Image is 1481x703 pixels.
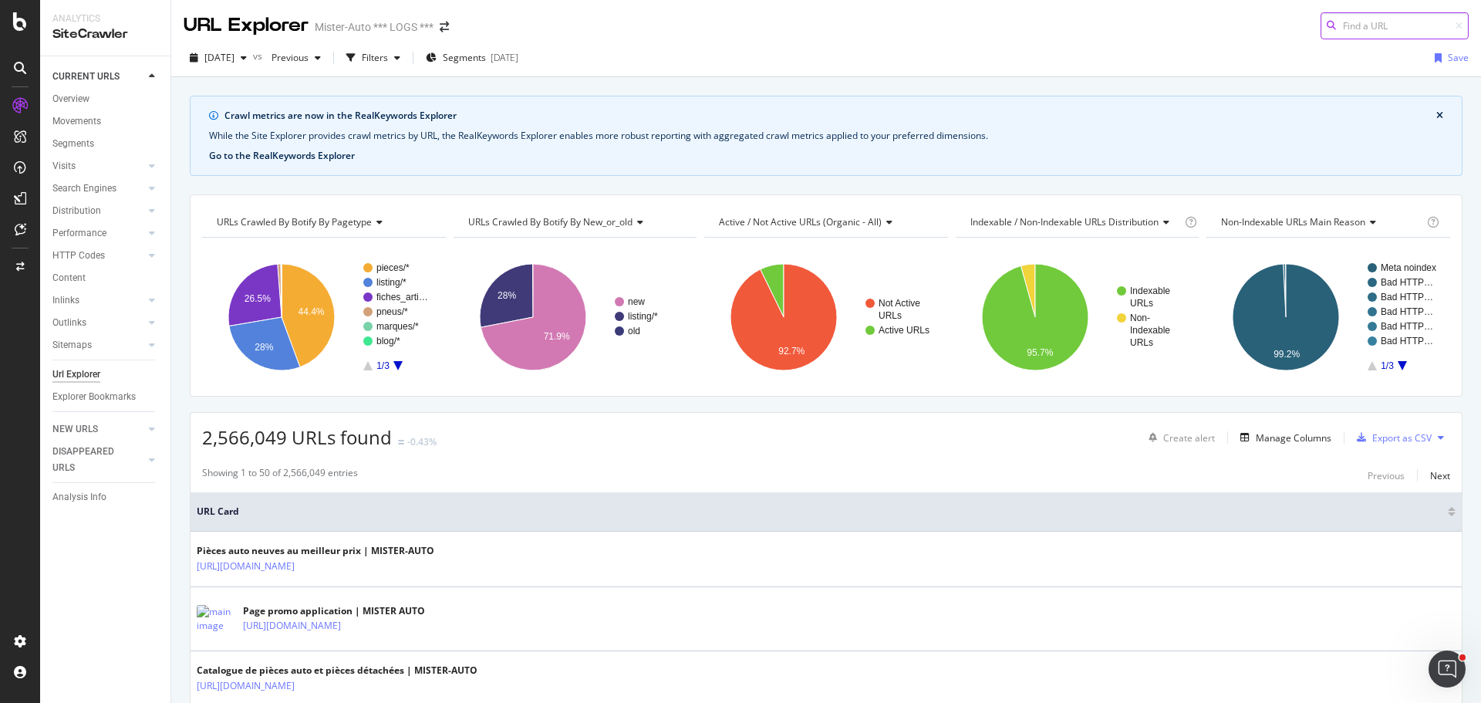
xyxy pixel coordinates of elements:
[197,605,235,633] img: main image
[440,22,449,32] div: arrow-right-arrow-left
[52,69,120,85] div: CURRENT URLS
[224,109,1436,123] div: Crawl metrics are now in the RealKeywords Explorer
[465,210,683,235] h4: URLs Crawled By Botify By new_or_old
[197,505,1444,519] span: URL Card
[376,292,428,302] text: fiches_arti…
[1130,337,1153,348] text: URLs
[879,298,920,309] text: Not Active
[1221,215,1365,228] span: Non-Indexable URLs Main Reason
[52,136,94,152] div: Segments
[52,367,160,383] a: Url Explorer
[52,113,101,130] div: Movements
[1432,106,1447,126] button: close banner
[52,181,116,197] div: Search Engines
[52,225,144,242] a: Performance
[217,215,372,228] span: URLs Crawled By Botify By pagetype
[243,618,341,634] a: [URL][DOMAIN_NAME]
[299,306,325,317] text: 44.4%
[209,149,355,163] button: Go to the RealKeywords Explorer
[398,440,404,444] img: Equal
[265,46,327,70] button: Previous
[1368,466,1405,485] button: Previous
[376,306,408,317] text: pneus/*
[879,310,902,321] text: URLs
[1206,250,1448,384] svg: A chart.
[52,315,86,331] div: Outlinks
[245,293,271,304] text: 26.5%
[543,331,569,342] text: 71.9%
[1163,431,1215,444] div: Create alert
[214,210,432,235] h4: URLs Crawled By Botify By pagetype
[52,389,136,405] div: Explorer Bookmarks
[52,292,144,309] a: Inlinks
[1130,286,1170,296] text: Indexable
[52,158,76,174] div: Visits
[340,46,407,70] button: Filters
[202,424,392,450] span: 2,566,049 URLs found
[1381,321,1433,332] text: Bad HTTP…
[1256,431,1331,444] div: Manage Columns
[420,46,525,70] button: Segments[DATE]
[52,444,144,476] a: DISAPPEARED URLS
[197,664,477,678] div: Catalogue de pièces auto et pièces détachées | MISTER-AUTO
[1368,469,1405,482] div: Previous
[52,181,144,197] a: Search Engines
[628,296,645,307] text: new
[202,250,444,384] svg: A chart.
[52,421,98,438] div: NEW URLS
[1234,428,1331,447] button: Manage Columns
[52,248,144,264] a: HTTP Codes
[52,203,144,219] a: Distribution
[1130,313,1150,323] text: Non-
[52,91,160,107] a: Overview
[628,326,640,336] text: old
[376,360,390,371] text: 1/3
[52,421,144,438] a: NEW URLS
[1429,46,1469,70] button: Save
[1381,336,1433,346] text: Bad HTTP…
[52,158,144,174] a: Visits
[209,129,1443,143] div: While the Site Explorer provides crawl metrics by URL, the RealKeywords Explorer enables more rob...
[1351,425,1432,450] button: Export as CSV
[197,559,295,574] a: [URL][DOMAIN_NAME]
[498,290,516,301] text: 28%
[52,270,160,286] a: Content
[1429,651,1466,688] iframe: Intercom live chat
[778,346,805,357] text: 92.7%
[970,215,1159,228] span: Indexable / Non-Indexable URLs distribution
[1448,51,1469,64] div: Save
[1430,469,1450,482] div: Next
[52,91,89,107] div: Overview
[52,337,144,353] a: Sitemaps
[1027,347,1053,358] text: 95.7%
[1130,298,1153,309] text: URLs
[52,69,144,85] a: CURRENT URLS
[376,277,407,288] text: listing/*
[1381,262,1436,273] text: Meta noindex
[265,51,309,64] span: Previous
[1321,12,1469,39] input: Find a URL
[1142,425,1215,450] button: Create alert
[253,49,265,63] span: vs
[704,250,946,384] svg: A chart.
[454,250,695,384] div: A chart.
[52,136,160,152] a: Segments
[491,51,518,64] div: [DATE]
[204,51,234,64] span: 2025 Sep. 25th
[52,489,106,505] div: Analysis Info
[52,203,101,219] div: Distribution
[1372,431,1432,444] div: Export as CSV
[52,225,106,242] div: Performance
[1274,349,1301,360] text: 99.2%
[52,444,130,476] div: DISAPPEARED URLS
[52,270,86,286] div: Content
[52,489,160,505] a: Analysis Info
[184,46,253,70] button: [DATE]
[1381,277,1433,288] text: Bad HTTP…
[184,12,309,39] div: URL Explorer
[1130,325,1170,336] text: Indexable
[468,215,633,228] span: URLs Crawled By Botify By new_or_old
